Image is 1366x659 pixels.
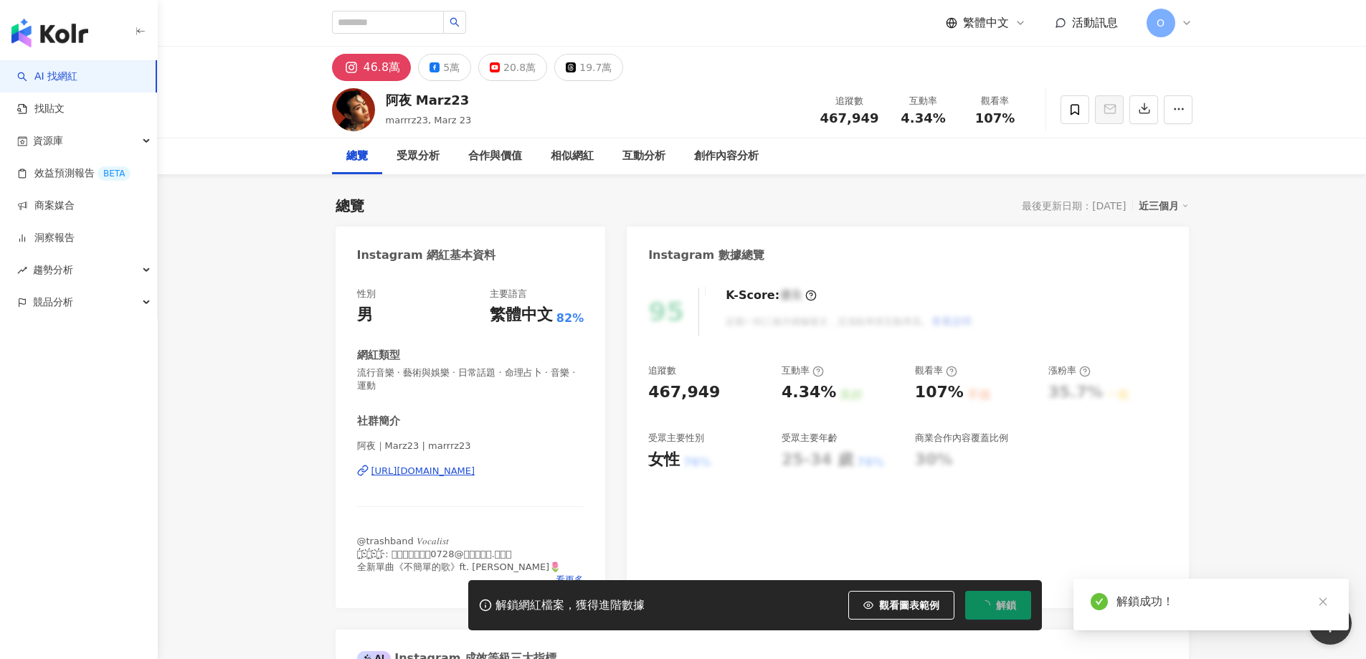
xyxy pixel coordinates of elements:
[468,148,522,165] div: 合作與價值
[782,364,824,377] div: 互動率
[556,310,584,326] span: 82%
[1091,593,1108,610] span: check-circle
[965,591,1031,620] button: 解鎖
[443,57,460,77] div: 5萬
[17,265,27,275] span: rise
[915,432,1008,445] div: 商業合作內容覆蓋比例
[648,449,680,471] div: 女性
[33,286,73,318] span: 競品分析
[968,94,1023,108] div: 觀看率
[554,54,623,81] button: 19.7萬
[1116,593,1332,610] div: 解鎖成功！
[357,414,400,429] div: 社群簡介
[357,536,561,572] span: @trashband 𝑉𝑜𝑐𝑎𝑙𝑖𝑠𝑡 經҉紀҉人҉: 𝑝𝑎𝑠𝑠𝑖𝑜𝑛0728@𝑔𝑚𝑎𝑖𝑙.𝑐𝑜𝑚 全新單曲《不簡單的歌》ft. [PERSON_NAME]🌷
[364,57,401,77] div: 46.8萬
[996,599,1016,611] span: 解鎖
[579,57,612,77] div: 19.7萬
[782,432,838,445] div: 受眾主要年齡
[332,88,375,131] img: KOL Avatar
[357,348,400,363] div: 網紅類型
[33,254,73,286] span: 趨勢分析
[726,288,817,303] div: K-Score :
[357,465,584,478] a: [URL][DOMAIN_NAME]
[1157,15,1165,31] span: O
[1022,200,1126,212] div: 最後更新日期：[DATE]
[490,304,553,326] div: 繁體中文
[450,17,460,27] span: search
[896,94,951,108] div: 互動率
[648,381,720,404] div: 467,949
[357,288,376,300] div: 性別
[357,366,584,392] span: 流行音樂 · 藝術與娛樂 · 日常話題 · 命理占卜 · 音樂 · 運動
[357,440,584,452] span: 阿夜｜Marz23 | marrrz23
[879,599,939,611] span: 觀看圖表範例
[1048,364,1091,377] div: 漲粉率
[901,111,945,125] span: 4.34%
[17,199,75,213] a: 商案媒合
[17,102,65,116] a: 找貼文
[357,304,373,326] div: 男
[332,54,412,81] button: 46.8萬
[17,166,131,181] a: 效益預測報告BETA
[694,148,759,165] div: 創作內容分析
[17,231,75,245] a: 洞察報告
[848,591,954,620] button: 觀看圖表範例
[622,148,665,165] div: 互動分析
[386,115,472,125] span: marrrz23, Marz 23
[1318,597,1328,607] span: close
[551,148,594,165] div: 相似網紅
[503,57,536,77] div: 20.8萬
[17,70,77,84] a: searchAI 找網紅
[336,196,364,216] div: 總覽
[648,247,764,263] div: Instagram 數據總覽
[963,15,1009,31] span: 繁體中文
[490,288,527,300] div: 主要語言
[33,125,63,157] span: 資源庫
[418,54,471,81] button: 5萬
[978,598,992,612] span: loading
[478,54,547,81] button: 20.8萬
[975,111,1015,125] span: 107%
[820,94,879,108] div: 追蹤數
[357,247,496,263] div: Instagram 網紅基本資料
[1072,16,1118,29] span: 活動訊息
[820,110,879,125] span: 467,949
[11,19,88,47] img: logo
[648,364,676,377] div: 追蹤數
[386,91,472,109] div: 阿夜 Marz23
[397,148,440,165] div: 受眾分析
[1139,196,1189,215] div: 近三個月
[915,364,957,377] div: 觀看率
[346,148,368,165] div: 總覽
[915,381,964,404] div: 107%
[371,465,475,478] div: [URL][DOMAIN_NAME]
[648,432,704,445] div: 受眾主要性別
[782,381,836,404] div: 4.34%
[495,598,645,613] div: 解鎖網紅檔案，獲得進階數據
[556,574,584,587] span: 看更多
